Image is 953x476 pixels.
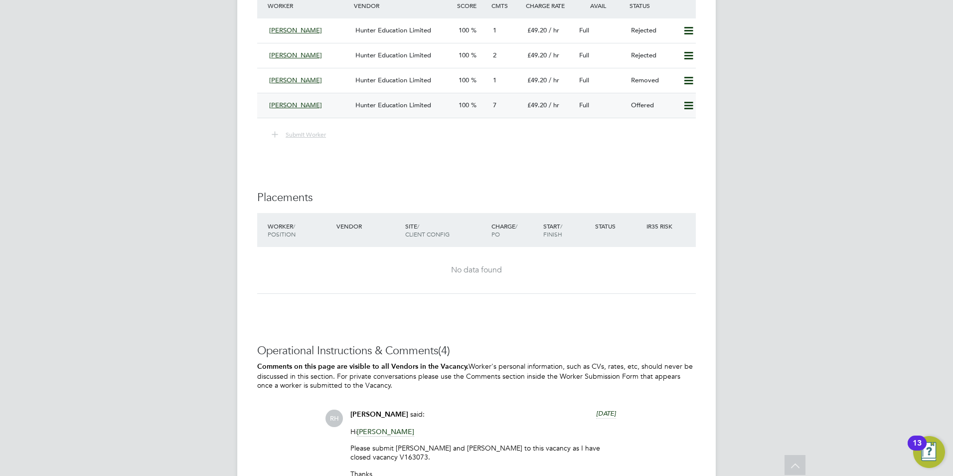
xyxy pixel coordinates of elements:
[527,51,547,59] span: £49.20
[913,436,945,468] button: Open Resource Center, 13 new notifications
[493,26,496,34] span: 1
[527,101,547,109] span: £49.20
[543,222,562,238] span: / Finish
[493,51,496,59] span: 2
[257,191,696,205] h3: Placements
[265,128,334,141] button: Submit Worker
[627,72,679,89] div: Removed
[579,76,589,84] span: Full
[286,130,326,138] span: Submit Worker
[268,222,296,238] span: / Position
[913,443,922,456] div: 13
[357,427,414,437] span: [PERSON_NAME]
[355,76,431,84] span: Hunter Education Limited
[549,76,559,84] span: / hr
[355,26,431,34] span: Hunter Education Limited
[257,362,469,371] b: Comments on this page are visible to all Vendors in the Vacancy.
[459,51,469,59] span: 100
[350,410,408,419] span: [PERSON_NAME]
[334,217,403,235] div: Vendor
[541,217,593,243] div: Start
[350,427,616,436] p: Hi
[627,97,679,114] div: Offered
[627,22,679,39] div: Rejected
[265,217,334,243] div: Worker
[325,410,343,427] span: RH
[493,101,496,109] span: 7
[267,265,686,275] div: No data found
[644,217,678,235] div: IR35 Risk
[549,101,559,109] span: / hr
[405,222,450,238] span: / Client Config
[596,409,616,418] span: [DATE]
[257,344,696,358] h3: Operational Instructions & Comments
[491,222,517,238] span: / PO
[459,101,469,109] span: 100
[269,26,322,34] span: [PERSON_NAME]
[350,444,616,462] p: Please submit [PERSON_NAME] and [PERSON_NAME] to this vacancy as I have closed vacancy V163073.
[527,76,547,84] span: £49.20
[355,51,431,59] span: Hunter Education Limited
[549,51,559,59] span: / hr
[438,344,450,357] span: (4)
[355,101,431,109] span: Hunter Education Limited
[493,76,496,84] span: 1
[403,217,489,243] div: Site
[459,76,469,84] span: 100
[579,51,589,59] span: Full
[459,26,469,34] span: 100
[527,26,547,34] span: £49.20
[257,362,696,390] p: Worker's personal information, such as CVs, rates, etc, should never be discussed in this section...
[489,217,541,243] div: Charge
[269,101,322,109] span: [PERSON_NAME]
[579,101,589,109] span: Full
[593,217,644,235] div: Status
[579,26,589,34] span: Full
[410,410,425,419] span: said:
[269,51,322,59] span: [PERSON_NAME]
[549,26,559,34] span: / hr
[269,76,322,84] span: [PERSON_NAME]
[627,47,679,64] div: Rejected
